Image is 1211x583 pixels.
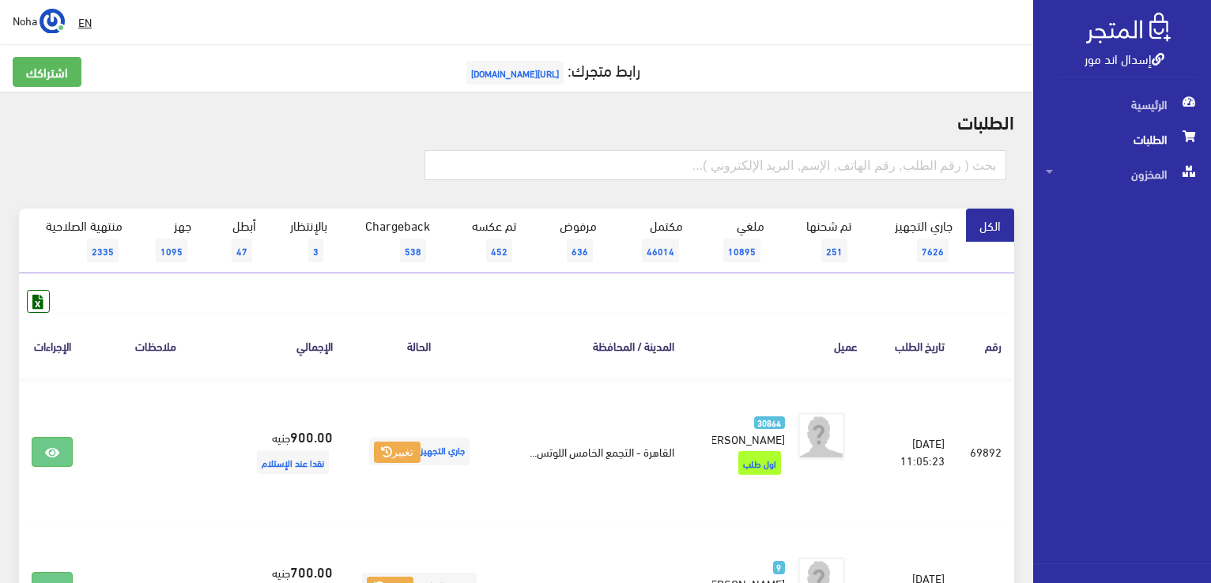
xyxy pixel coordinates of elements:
img: ... [40,9,65,34]
a: الكل [966,209,1014,242]
span: 2335 [87,239,119,262]
a: مرفوض636 [530,209,610,273]
u: EN [78,12,92,32]
span: نقدا عند الإستلام [257,450,329,474]
a: اشتراكك [13,57,81,87]
span: 47 [232,239,252,262]
a: بالإنتظار3 [270,209,341,273]
th: رقم [957,313,1014,378]
span: اول طلب [738,451,781,475]
span: المخزون [1046,156,1198,191]
a: المخزون [1033,156,1211,191]
span: 538 [400,239,426,262]
a: تم شحنها251 [778,209,865,273]
span: 3 [308,239,323,262]
a: الطلبات [1033,122,1211,156]
span: [PERSON_NAME] [700,427,785,449]
th: المدينة / المحافظة [493,313,687,378]
span: 452 [486,239,512,262]
a: إسدال اند مور [1085,47,1164,70]
span: Noha [13,10,37,30]
span: 636 [567,239,593,262]
a: تم عكسه452 [443,209,530,273]
span: الرئيسية [1046,87,1198,122]
span: 46014 [642,239,679,262]
a: 30864 [PERSON_NAME] [712,412,785,447]
td: القاهرة - التجمع الخامس اللوتس... [493,379,687,525]
a: رابط متجرك:[URL][DOMAIN_NAME] [462,55,640,84]
th: اﻹجمالي [227,313,345,378]
a: منتهية الصلاحية2335 [19,209,136,273]
a: جاري التجهيز7626 [865,209,967,273]
a: ... Noha [13,8,65,33]
a: مكتمل46014 [610,209,696,273]
span: 251 [821,239,847,262]
td: جنيه [227,379,345,525]
th: الحالة [345,313,493,378]
th: عميل [687,313,870,378]
span: 1095 [156,239,187,262]
img: avatar.png [798,412,845,460]
strong: 700.00 [290,561,333,581]
span: الطلبات [1046,122,1198,156]
img: . [1086,13,1171,43]
th: تاريخ الطلب [870,313,958,378]
td: 69892 [957,379,1014,525]
h2: الطلبات [19,111,1014,131]
th: الإجراءات [19,313,85,378]
a: أبطل47 [205,209,270,273]
a: ملغي10895 [696,209,778,273]
span: 7626 [917,239,949,262]
a: EN [72,8,98,36]
td: [DATE] 11:05:23 [870,379,958,525]
span: 9 [773,561,785,574]
span: [URL][DOMAIN_NAME] [466,61,564,85]
span: 10895 [723,239,760,262]
th: ملاحظات [85,313,226,378]
a: جهز1095 [136,209,205,273]
a: Chargeback538 [341,209,443,273]
iframe: Drift Widget Chat Controller [19,475,79,535]
a: الرئيسية [1033,87,1211,122]
strong: 900.00 [290,426,333,446]
span: 30864 [754,416,785,430]
button: تغيير [374,442,421,464]
input: بحث ( رقم الطلب, رقم الهاتف, الإسم, البريد اﻹلكتروني )... [424,150,1006,180]
span: جاري التجهيز [369,438,470,465]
